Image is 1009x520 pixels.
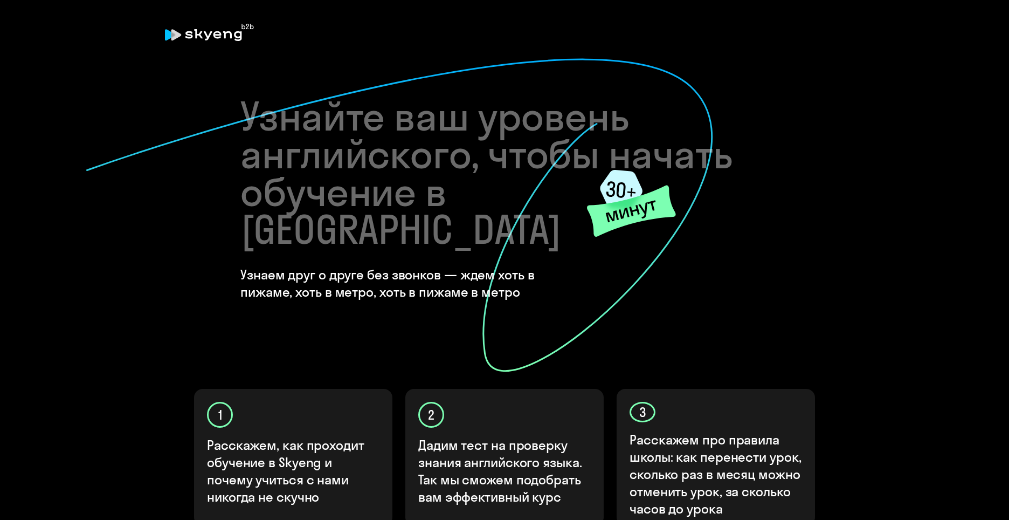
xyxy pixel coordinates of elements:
div: 3 [630,402,655,422]
p: Расскажем, как проходит обучение в Skyeng и почему учиться с нами никогда не скучно [207,436,381,505]
div: 1 [207,402,233,428]
p: Расскажем про правила школы: как перенести урок, сколько раз в месяц можно отменить урок, за скол... [630,431,803,517]
h1: Узнайте ваш уровень английского, чтобы начать обучение в [GEOGRAPHIC_DATA] [240,98,769,249]
p: Дадим тест на проверку знания английского языка. Так мы сможем подобрать вам эффективный курс [418,436,592,505]
h4: Узнаем друг о друге без звонков — ждем хоть в пижаме, хоть в метро, хоть в пижаме в метро [240,266,588,300]
div: 2 [418,402,444,428]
